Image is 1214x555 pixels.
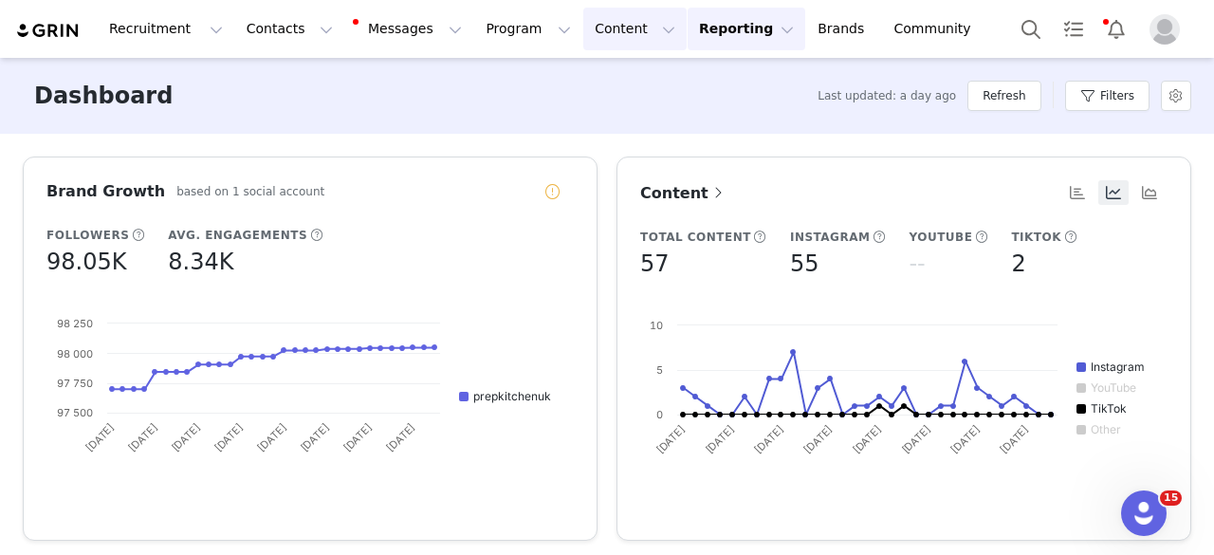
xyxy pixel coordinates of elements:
[98,8,234,50] button: Recruitment
[34,79,173,113] h3: Dashboard
[909,229,972,246] h5: YouTube
[83,420,117,454] text: [DATE]
[168,245,233,279] h5: 8.34K
[640,229,751,246] h5: Total Content
[790,229,871,246] h5: Instagram
[656,408,663,421] text: 0
[15,22,82,40] img: grin logo
[1011,247,1025,281] h5: 2
[169,420,203,454] text: [DATE]
[57,377,93,390] text: 97 750
[790,247,819,281] h5: 55
[57,317,93,330] text: 98 250
[850,422,884,456] text: [DATE]
[46,227,129,244] h5: Followers
[235,8,344,50] button: Contacts
[57,406,93,419] text: 97 500
[345,8,473,50] button: Messages
[688,8,805,50] button: Reporting
[752,422,786,456] text: [DATE]
[168,227,307,244] h5: Avg. Engagements
[57,347,93,361] text: 98 000
[997,422,1031,456] text: [DATE]
[583,8,687,50] button: Content
[948,422,983,456] text: [DATE]
[1091,360,1145,374] text: Instagram
[298,420,332,454] text: [DATE]
[1010,8,1052,50] button: Search
[640,247,670,281] h5: 57
[126,420,160,454] text: [DATE]
[703,422,737,456] text: [DATE]
[656,363,663,377] text: 5
[340,420,375,454] text: [DATE]
[650,319,663,332] text: 10
[46,245,126,279] h5: 98.05K
[899,422,933,456] text: [DATE]
[1121,490,1167,536] iframe: Intercom live chat
[176,183,324,200] h5: based on 1 social account
[1053,8,1094,50] a: Tasks
[1065,81,1150,111] button: Filters
[653,422,688,456] text: [DATE]
[1150,14,1180,45] img: placeholder-profile.jpg
[1091,422,1121,436] text: Other
[474,8,582,50] button: Program
[818,87,956,104] span: Last updated: a day ago
[1160,490,1182,506] span: 15
[806,8,881,50] a: Brands
[212,420,246,454] text: [DATE]
[473,389,551,403] text: prepkitchenuk
[46,180,165,203] h3: Brand Growth
[640,184,727,202] span: Content
[1091,380,1136,395] text: YouTube
[1011,229,1061,246] h5: TikTok
[909,247,925,281] h5: --
[383,420,417,454] text: [DATE]
[254,420,288,454] text: [DATE]
[1095,8,1137,50] button: Notifications
[800,422,835,456] text: [DATE]
[640,181,727,205] a: Content
[883,8,991,50] a: Community
[1091,401,1127,416] text: TikTok
[967,81,1040,111] button: Refresh
[1138,14,1199,45] button: Profile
